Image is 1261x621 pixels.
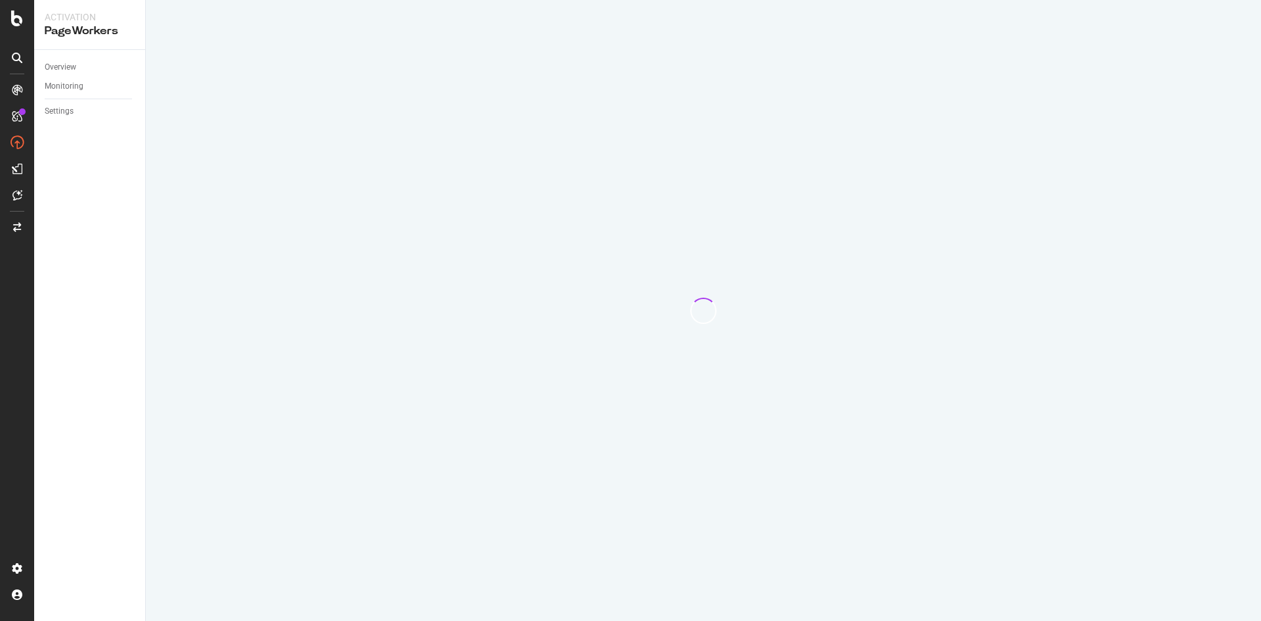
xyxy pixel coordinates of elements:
div: PageWorkers [45,24,135,39]
a: Monitoring [45,80,136,93]
div: Monitoring [45,80,83,93]
a: Settings [45,104,136,118]
a: Overview [45,60,136,74]
div: Overview [45,60,76,74]
div: Activation [45,11,135,24]
div: Settings [45,104,74,118]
